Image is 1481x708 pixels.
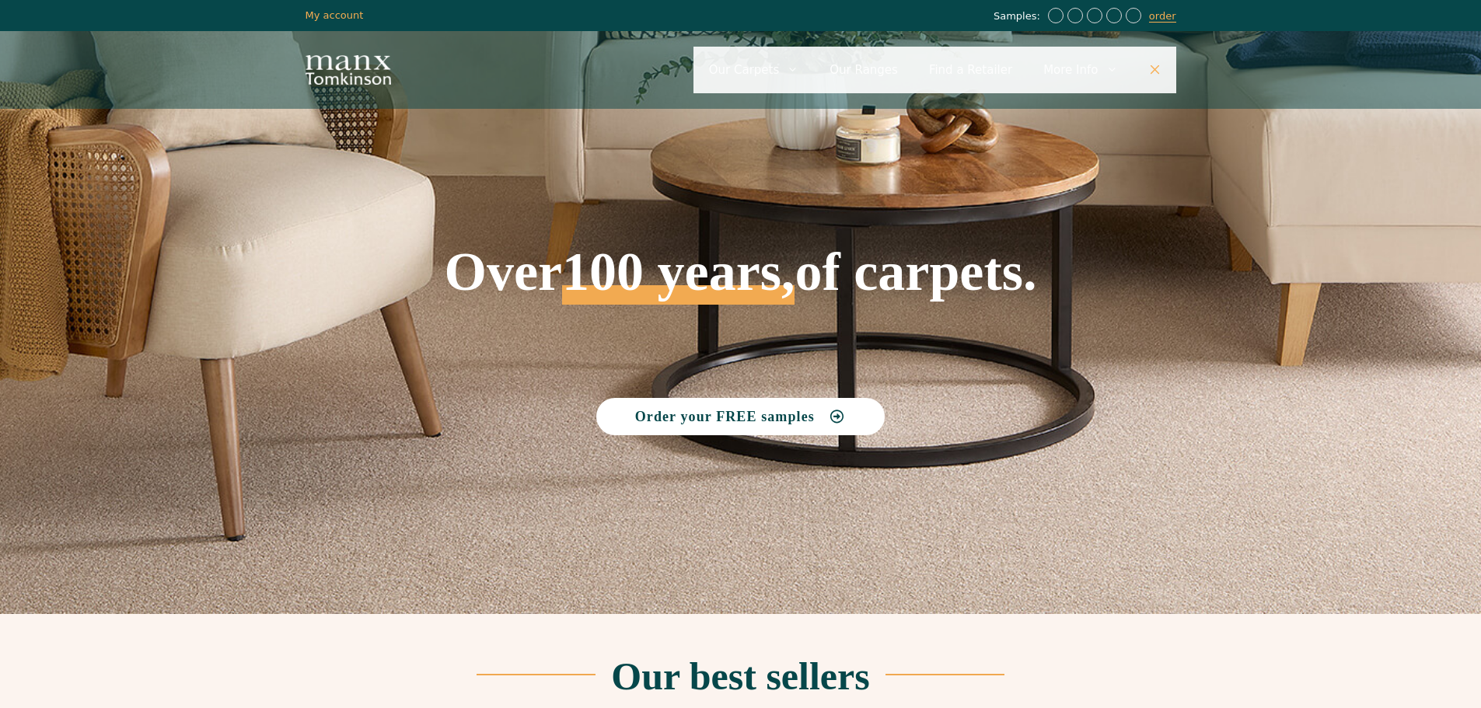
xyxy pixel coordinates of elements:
a: order [1149,10,1176,23]
span: Order your FREE samples [635,410,815,424]
nav: Primary [693,47,1176,93]
h1: Over of carpets. [306,132,1176,305]
a: Close Search Bar [1133,47,1176,93]
span: Samples: [994,10,1044,23]
a: My account [306,9,364,21]
img: Manx Tomkinson [306,55,391,85]
a: Order your FREE samples [596,398,885,435]
span: 100 years, [562,258,795,305]
h2: Our best sellers [611,657,869,696]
